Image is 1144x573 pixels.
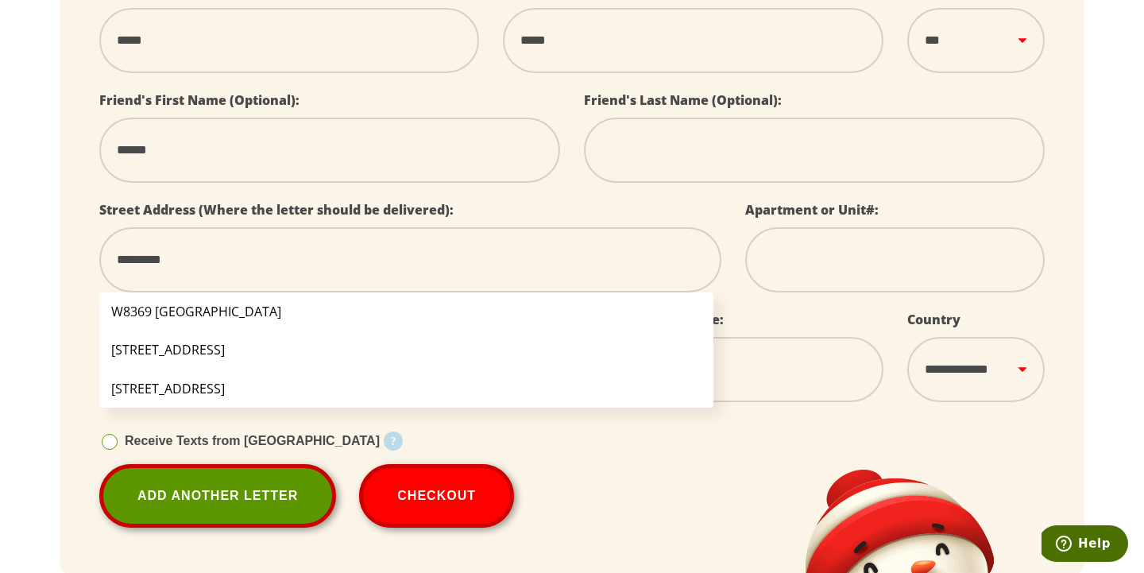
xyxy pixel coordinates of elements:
[99,201,454,219] label: Street Address (Where the letter should be delivered):
[99,331,713,369] li: [STREET_ADDRESS]
[99,464,336,528] a: Add Another Letter
[99,91,300,109] label: Friend's First Name (Optional):
[125,434,380,447] span: Receive Texts from [GEOGRAPHIC_DATA]
[359,464,514,528] button: Checkout
[907,311,960,328] label: Country
[745,201,879,219] label: Apartment or Unit#:
[584,91,782,109] label: Friend's Last Name (Optional):
[99,292,713,331] li: W8369 [GEOGRAPHIC_DATA]
[99,370,713,408] li: [STREET_ADDRESS]
[1042,525,1128,565] iframe: Opens a widget where you can find more information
